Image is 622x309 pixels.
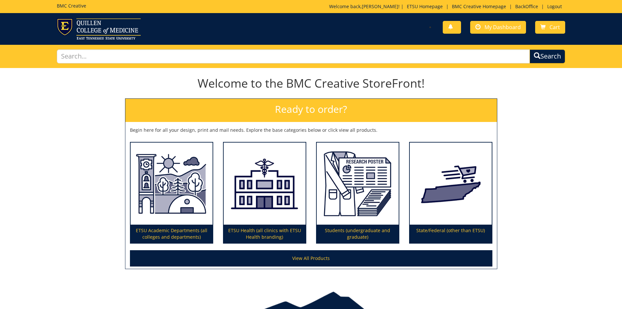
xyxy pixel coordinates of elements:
p: State/Federal (other than ETSU) [410,225,492,243]
h1: Welcome to the BMC Creative StoreFront! [125,77,497,90]
a: BMC Creative Homepage [449,3,509,9]
img: ETSU Health (all clinics with ETSU Health branding) [224,143,306,225]
a: ETSU Academic Departments (all colleges and departments) [131,143,213,243]
a: Logout [544,3,565,9]
a: ETSU Homepage [404,3,446,9]
p: Begin here for all your design, print and mail needs. Explore the base categories below or click ... [130,127,492,133]
img: State/Federal (other than ETSU) [410,143,492,225]
img: ETSU Academic Departments (all colleges and departments) [131,143,213,225]
span: My Dashboard [485,24,521,31]
a: BackOffice [512,3,541,9]
p: Students (undergraduate and graduate) [317,225,399,243]
a: Cart [535,21,565,34]
a: View All Products [130,250,492,266]
img: Students (undergraduate and graduate) [317,143,399,225]
a: Students (undergraduate and graduate) [317,143,399,243]
a: ETSU Health (all clinics with ETSU Health branding) [224,143,306,243]
p: Welcome back, ! | | | | [329,3,565,10]
a: State/Federal (other than ETSU) [410,143,492,243]
p: ETSU Academic Departments (all colleges and departments) [131,225,213,243]
h2: Ready to order? [125,99,497,122]
a: My Dashboard [470,21,526,34]
input: Search... [57,49,530,63]
p: ETSU Health (all clinics with ETSU Health branding) [224,225,306,243]
a: [PERSON_NAME] [362,3,398,9]
h5: BMC Creative [57,3,86,8]
button: Search [530,49,565,63]
span: Cart [550,24,560,31]
img: ETSU logo [57,18,141,40]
